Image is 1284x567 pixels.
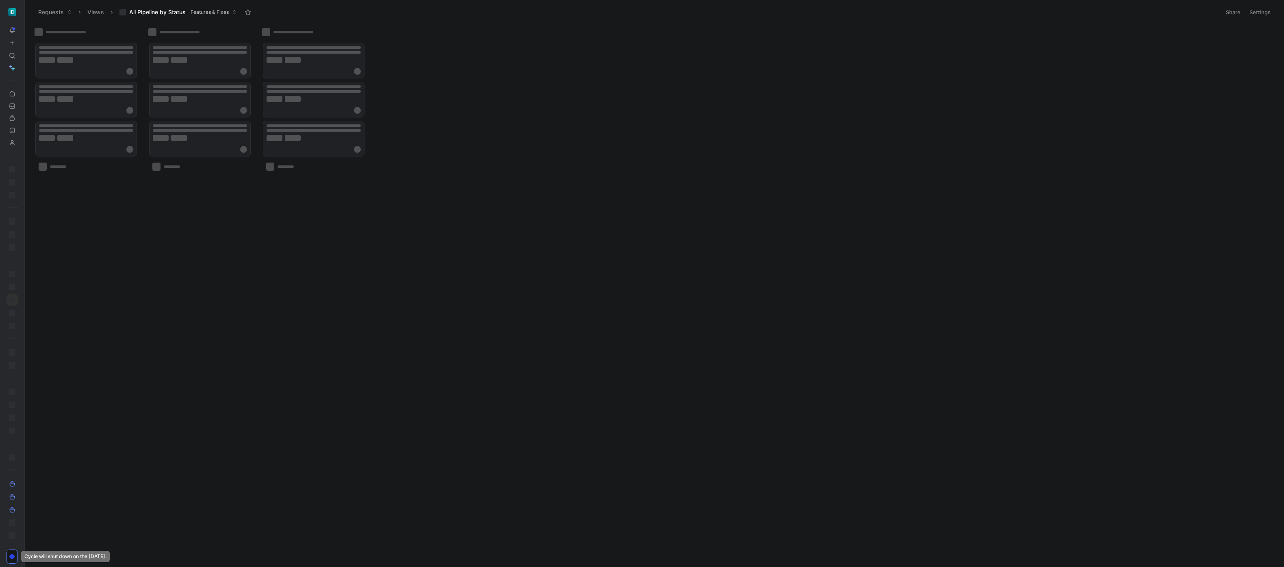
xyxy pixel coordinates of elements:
button: All Pipeline by StatusFeatures & Fixes [116,6,241,18]
span: Features & Fixes [191,8,229,16]
img: ShiftControl [8,8,16,16]
button: Requests [35,6,76,18]
span: All Pipeline by Status [129,8,186,16]
button: ShiftControl [7,7,18,18]
button: Settings [1246,7,1274,18]
div: Cycle will shut down on the [DATE]. [21,551,110,562]
button: Views [84,6,108,18]
button: Share [1222,7,1244,18]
